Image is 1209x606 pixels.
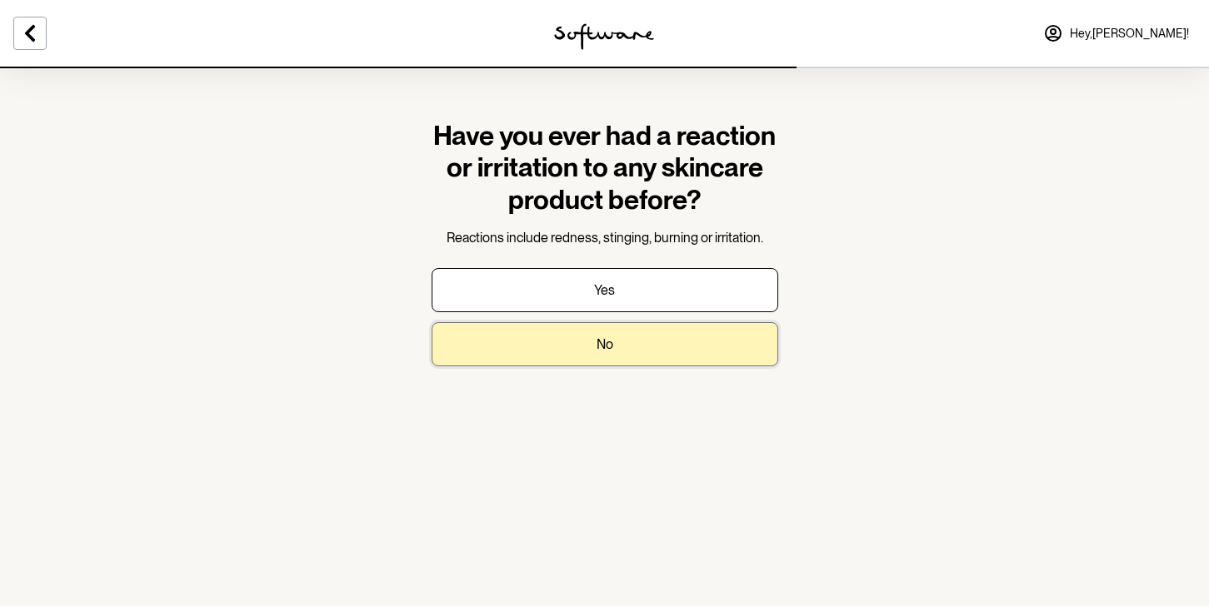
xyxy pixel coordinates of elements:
a: Hey,[PERSON_NAME]! [1033,13,1199,53]
span: Hey, [PERSON_NAME] ! [1070,27,1189,41]
p: No [597,336,613,352]
img: software logo [554,23,654,50]
button: Yes [432,268,778,312]
h1: Have you ever had a reaction or irritation to any skincare product before? [432,120,778,216]
button: No [432,322,778,366]
p: Yes [594,282,615,298]
span: Reactions include redness, stinging, burning or irritation. [447,230,763,246]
